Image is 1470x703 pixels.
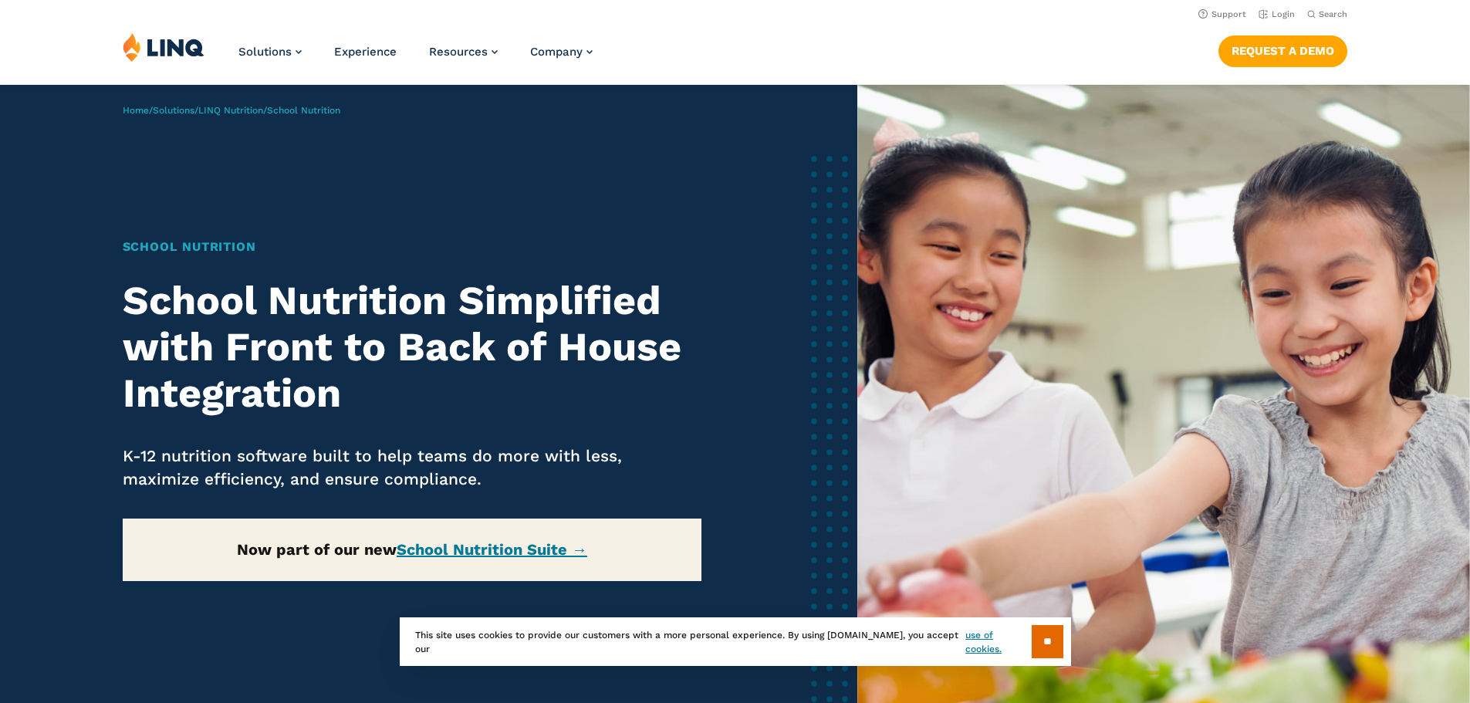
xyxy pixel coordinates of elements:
nav: Primary Navigation [238,32,593,83]
span: School Nutrition [267,105,340,116]
a: Resources [429,45,498,59]
img: LINQ | K‑12 Software [123,32,204,62]
h1: School Nutrition [123,238,702,256]
span: Solutions [238,45,292,59]
div: This site uses cookies to provide our customers with a more personal experience. By using [DOMAIN... [400,617,1071,666]
a: Request a Demo [1218,35,1347,66]
a: Experience [334,45,397,59]
span: / / / [123,105,340,116]
a: Solutions [238,45,302,59]
a: Support [1198,9,1246,19]
a: LINQ Nutrition [198,105,263,116]
a: Solutions [153,105,194,116]
a: Home [123,105,149,116]
strong: Now part of our new [237,540,587,559]
a: Login [1259,9,1295,19]
span: Company [530,45,583,59]
a: School Nutrition Suite → [397,540,587,559]
span: Search [1319,9,1347,19]
a: Company [530,45,593,59]
h2: School Nutrition Simplified with Front to Back of House Integration [123,278,702,416]
p: K-12 nutrition software built to help teams do more with less, maximize efficiency, and ensure co... [123,444,702,491]
span: Resources [429,45,488,59]
button: Open Search Bar [1307,8,1347,20]
nav: Button Navigation [1218,32,1347,66]
a: use of cookies. [965,628,1031,656]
